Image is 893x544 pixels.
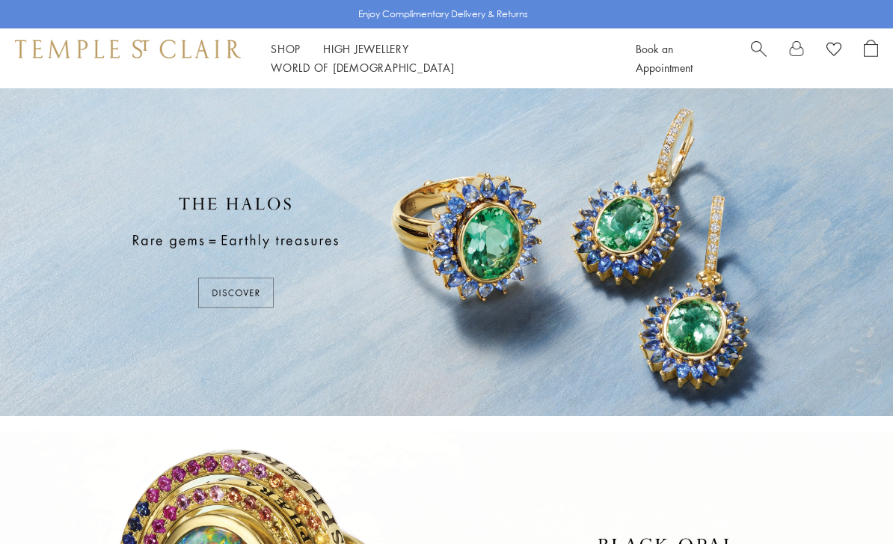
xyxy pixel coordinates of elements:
nav: Main navigation [271,40,602,77]
a: Search [751,40,767,77]
a: Book an Appointment [636,41,693,75]
a: World of [DEMOGRAPHIC_DATA]World of [DEMOGRAPHIC_DATA] [271,60,454,75]
a: Open Shopping Bag [864,40,878,77]
p: Enjoy Complimentary Delivery & Returns [358,7,528,22]
a: High JewelleryHigh Jewellery [323,41,409,56]
a: ShopShop [271,41,301,56]
img: Temple St. Clair [15,40,241,58]
iframe: Gorgias live chat messenger [818,474,878,529]
a: View Wishlist [826,40,841,62]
